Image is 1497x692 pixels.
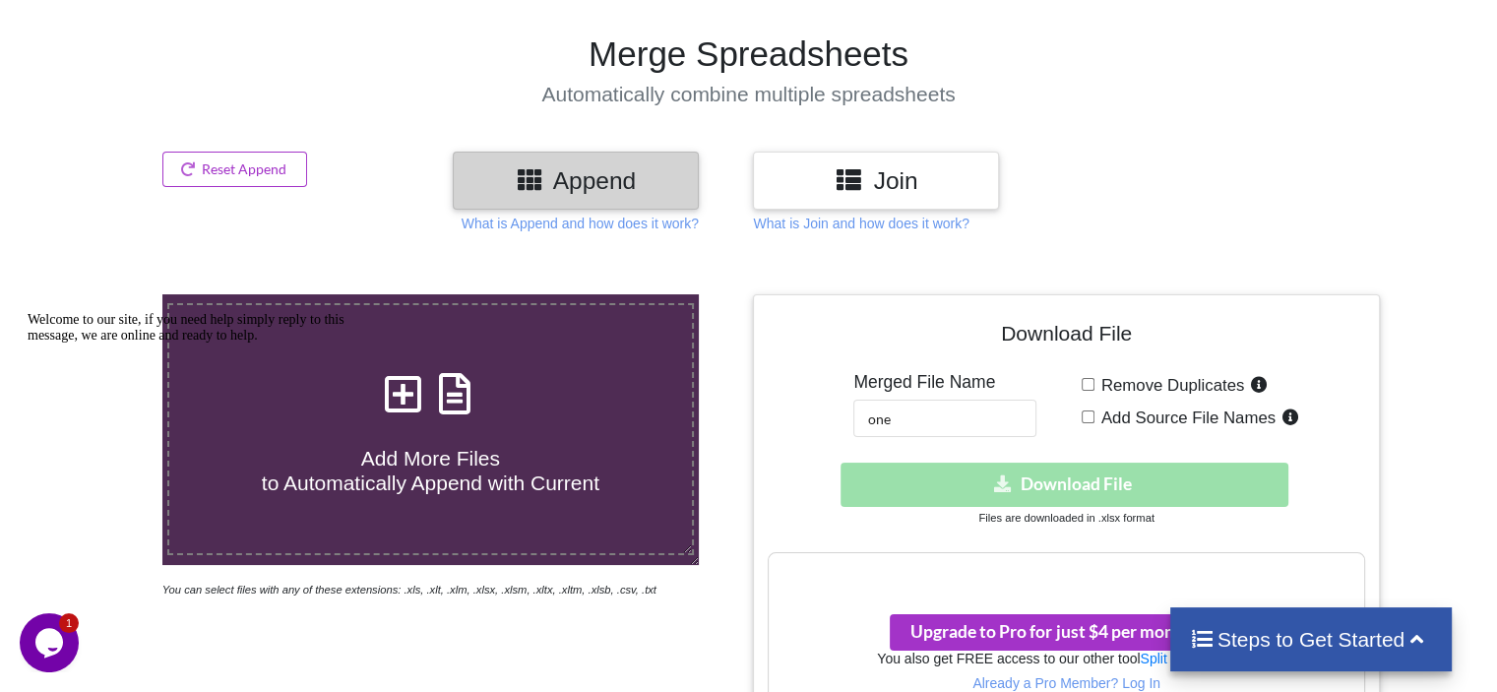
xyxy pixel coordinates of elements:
[1190,627,1433,652] h4: Steps to Get Started
[162,152,308,187] button: Reset Append
[890,614,1239,651] button: Upgrade to Pro for just $4 per monthsmile
[20,304,374,603] iframe: chat widget
[1140,651,1256,666] a: Split Spreadsheets
[769,563,1363,585] h3: Your files are more than 1 MB
[768,166,984,195] h3: Join
[768,309,1364,365] h4: Download File
[910,621,1218,642] span: Upgrade to Pro for just $4 per month
[8,8,325,38] span: Welcome to our site, if you need help simply reply to this message, we are online and ready to help.
[753,214,968,233] p: What is Join and how does it work?
[162,584,656,596] i: You can select files with any of these extensions: .xls, .xlt, .xlm, .xlsx, .xlsm, .xltx, .xltm, ...
[262,447,599,494] span: Add More Files to Automatically Append with Current
[1094,376,1245,395] span: Remove Duplicates
[978,512,1154,524] small: Files are downloaded in .xlsx format
[20,613,83,672] iframe: chat widget
[8,8,362,39] div: Welcome to our site, if you need help simply reply to this message, we are online and ready to help.
[1094,409,1276,427] span: Add Source File Names
[853,400,1036,437] input: Enter File Name
[769,651,1363,667] h6: You also get FREE access to our other tool
[468,166,684,195] h3: Append
[853,372,1036,393] h5: Merged File Name
[462,214,699,233] p: What is Append and how does it work?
